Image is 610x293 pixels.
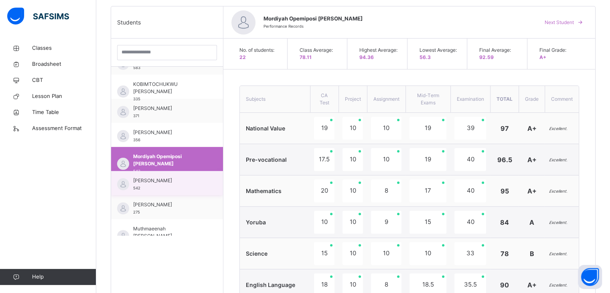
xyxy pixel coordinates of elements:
[314,211,334,234] div: 10
[342,179,363,202] div: 10
[133,114,139,118] span: 371
[117,18,141,26] span: Students
[527,156,536,164] span: A+
[133,65,140,70] span: 583
[371,117,401,140] div: 10
[117,178,129,190] img: default.svg
[371,179,401,202] div: 8
[314,148,334,171] div: 17.5
[479,47,519,54] span: Final Average:
[500,281,509,289] span: 90
[359,54,374,60] span: 94.36
[32,124,96,132] span: Assessment Format
[367,86,405,113] th: Assignment
[529,250,534,258] span: B
[246,250,268,257] span: Science
[409,211,446,234] div: 15
[500,250,509,258] span: 78
[314,242,334,265] div: 15
[32,92,96,100] span: Lesson Plan
[133,169,140,173] span: 543
[246,281,295,288] span: English Language
[454,211,486,234] div: 40
[117,85,129,98] img: default.svg
[342,148,363,171] div: 10
[133,186,140,190] span: 542
[133,81,205,95] span: KOBIMTOCHUKWU [PERSON_NAME]
[454,242,486,265] div: 33
[263,24,304,28] span: Performance Records
[409,179,446,202] div: 17
[497,156,512,164] span: 96.5
[239,54,246,60] span: 22
[263,15,530,23] span: Mordiyah Opemiposi [PERSON_NAME]
[409,242,446,265] div: 10
[578,265,602,289] button: Open asap
[342,211,363,234] div: 10
[549,220,567,225] i: Excellent.
[409,117,446,140] div: 19
[133,129,205,136] span: [PERSON_NAME]
[371,242,401,265] div: 10
[359,47,399,54] span: Highest Average:
[338,86,367,113] th: Project
[133,138,140,142] span: 356
[314,117,334,140] div: 19
[133,225,205,240] span: Muthmaeenah [PERSON_NAME]
[32,44,96,52] span: Classes
[454,179,486,202] div: 40
[549,157,567,162] i: Excellent.
[32,60,96,68] span: Broadsheet
[117,230,129,242] img: default.svg
[409,148,446,171] div: 19
[549,189,567,193] i: Excellent.
[549,283,567,287] i: Excellent.
[300,47,339,54] span: Class Average:
[133,153,205,167] span: Mordiyah Opemiposi [PERSON_NAME]
[246,187,282,194] span: Mathematics
[371,148,401,171] div: 10
[519,86,545,113] th: Grade
[450,86,490,113] th: Examination
[529,218,534,226] span: A
[240,86,310,113] th: Subjects
[371,211,401,234] div: 9
[454,148,486,171] div: 40
[133,201,205,208] span: [PERSON_NAME]
[479,54,494,60] span: 92.59
[405,86,450,113] th: Mid-Term Exams
[117,202,129,214] img: default.svg
[527,124,536,132] span: A+
[545,19,574,26] span: Next Student
[314,179,334,202] div: 20
[246,125,285,132] span: National Value
[342,117,363,140] div: 10
[549,126,567,131] i: Excellent.
[420,47,459,54] span: Lowest Average:
[500,218,509,226] span: 84
[310,86,338,113] th: CA Test
[539,54,546,60] span: A+
[133,97,140,101] span: 335
[117,158,129,170] img: default.svg
[420,54,431,60] span: 56.3
[300,54,312,60] span: 78.11
[32,273,96,281] span: Help
[239,47,279,54] span: No. of students:
[539,47,580,54] span: Final Grade:
[133,105,205,112] span: [PERSON_NAME]
[231,10,255,35] img: default.svg
[246,156,287,163] span: Pre-vocational
[342,242,363,265] div: 10
[500,187,509,195] span: 95
[500,124,509,132] span: 97
[527,187,536,195] span: A+
[7,8,69,24] img: safsims
[454,117,486,140] div: 39
[549,251,567,256] i: Excellent.
[497,96,513,102] span: Total
[527,281,536,289] span: A+
[32,76,96,84] span: CBT
[133,210,140,214] span: 275
[133,177,205,184] span: [PERSON_NAME]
